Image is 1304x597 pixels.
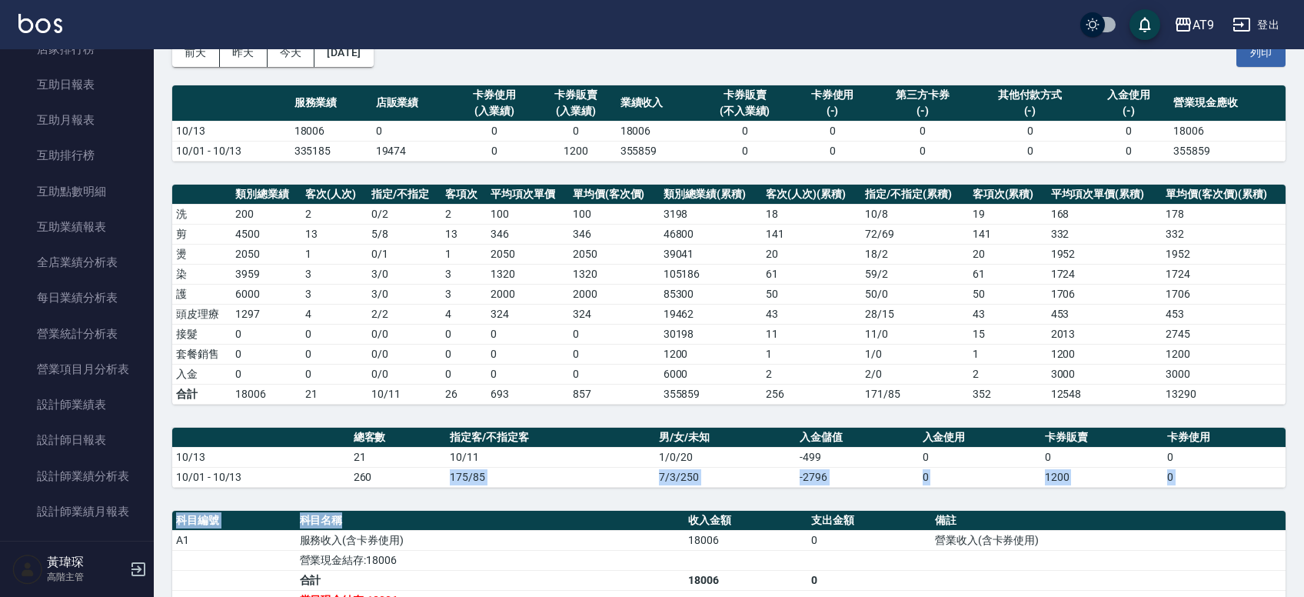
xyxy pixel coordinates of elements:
[6,209,148,245] a: 互助業績報表
[569,204,660,224] td: 100
[762,344,861,364] td: 1
[487,264,569,284] td: 1320
[172,530,296,550] td: A1
[231,244,301,264] td: 2050
[487,204,569,224] td: 100
[368,264,441,284] td: 3 / 0
[301,364,368,384] td: 0
[1162,324,1286,344] td: 2745
[861,264,968,284] td: 59 / 2
[1047,344,1163,364] td: 1200
[660,204,763,224] td: 3198
[569,304,660,324] td: 324
[684,570,808,590] td: 18006
[969,224,1047,244] td: 141
[172,121,291,141] td: 10/13
[6,387,148,422] a: 設計師業績表
[919,447,1041,467] td: 0
[969,384,1047,404] td: 352
[231,224,301,244] td: 4500
[291,121,372,141] td: 18006
[1047,204,1163,224] td: 168
[6,352,148,387] a: 營業項目月分析表
[569,244,660,264] td: 2050
[796,428,918,448] th: 入金儲值
[796,447,918,467] td: -499
[47,555,125,570] h5: 黃瑋琛
[660,364,763,384] td: 6000
[231,204,301,224] td: 200
[446,447,655,467] td: 10/11
[861,204,968,224] td: 10 / 8
[441,364,487,384] td: 0
[291,141,372,161] td: 335185
[762,264,861,284] td: 61
[762,244,861,264] td: 20
[660,344,763,364] td: 1200
[969,185,1047,205] th: 客項次(累積)
[368,304,441,324] td: 2 / 2
[535,121,617,141] td: 0
[762,284,861,304] td: 50
[368,244,441,264] td: 0 / 1
[1047,304,1163,324] td: 453
[796,103,870,119] div: (-)
[1047,324,1163,344] td: 2013
[172,185,1286,405] table: a dense table
[1193,15,1214,35] div: AT9
[807,511,931,531] th: 支出金額
[861,344,968,364] td: 1 / 0
[172,204,231,224] td: 洗
[296,570,684,590] td: 合計
[1162,224,1286,244] td: 332
[684,530,808,550] td: 18006
[861,284,968,304] td: 50 / 0
[350,467,446,487] td: 260
[617,141,698,161] td: 355859
[231,185,301,205] th: 類別總業績
[1047,185,1163,205] th: 平均項次單價(累積)
[487,284,569,304] td: 2000
[441,224,487,244] td: 13
[1236,38,1286,67] button: 列印
[969,304,1047,324] td: 43
[172,384,231,404] td: 合計
[969,204,1047,224] td: 19
[702,87,788,103] div: 卡券販賣
[368,364,441,384] td: 0 / 0
[873,141,972,161] td: 0
[291,85,372,122] th: 服務業績
[301,204,368,224] td: 2
[569,284,660,304] td: 2000
[569,224,660,244] td: 346
[655,447,796,467] td: 1/0/20
[873,121,972,141] td: 0
[877,87,968,103] div: 第三方卡券
[457,103,531,119] div: (入業績)
[792,141,873,161] td: 0
[1047,384,1163,404] td: 12548
[660,224,763,244] td: 46800
[1162,185,1286,205] th: 單均價(客次價)(累積)
[660,244,763,264] td: 39041
[1162,204,1286,224] td: 178
[1047,264,1163,284] td: 1724
[1047,224,1163,244] td: 332
[569,364,660,384] td: 0
[446,467,655,487] td: 175/85
[172,264,231,284] td: 染
[1168,9,1220,41] button: AT9
[296,530,684,550] td: 服務收入(含卡券使用)
[6,102,148,138] a: 互助月報表
[1041,447,1163,467] td: 0
[655,467,796,487] td: 7/3/250
[660,284,763,304] td: 85300
[301,324,368,344] td: 0
[861,364,968,384] td: 2 / 0
[368,284,441,304] td: 3 / 0
[6,32,148,67] a: 店家排行榜
[368,324,441,344] td: 0 / 0
[457,87,531,103] div: 卡券使用
[231,324,301,344] td: 0
[931,511,1286,531] th: 備註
